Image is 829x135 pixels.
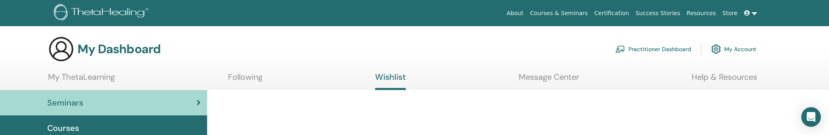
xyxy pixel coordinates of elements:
img: chalkboard-teacher.svg [615,45,625,53]
a: Practitioner Dashboard [615,40,691,58]
a: Store [719,6,741,21]
a: Following [228,72,263,88]
img: cog.svg [711,42,721,56]
a: My Account [711,40,756,58]
a: Courses & Seminars [527,6,591,21]
a: Wishlist [375,72,406,90]
a: My ThetaLearning [48,72,115,88]
span: Courses [47,122,79,134]
a: Message Center [519,72,579,88]
img: generic-user-icon.jpg [48,36,74,62]
a: Help & Resources [692,72,757,88]
div: Open Intercom Messenger [801,107,821,127]
a: Success Stories [632,6,683,21]
a: Certification [591,6,632,21]
span: Seminars [47,97,83,109]
h3: My Dashboard [77,42,161,56]
a: About [503,6,526,21]
a: Resources [683,6,719,21]
img: logo.png [54,4,151,22]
